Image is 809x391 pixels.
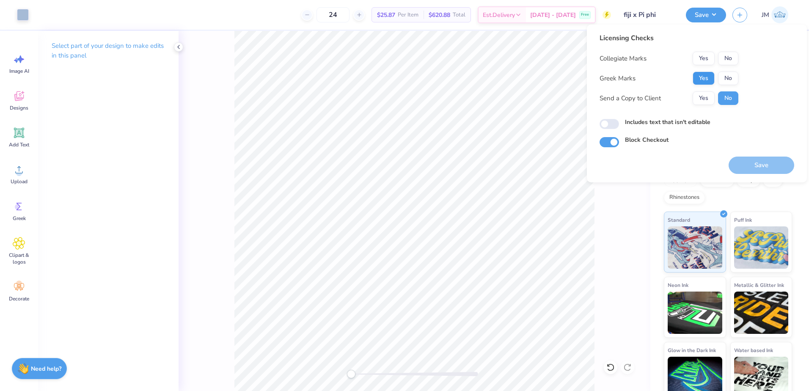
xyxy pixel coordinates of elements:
button: Yes [693,72,715,85]
button: Save [686,8,726,22]
span: Metallic & Glitter Ink [734,281,784,289]
img: Metallic & Glitter Ink [734,292,789,334]
span: Add Text [9,141,29,148]
div: Rhinestones [664,191,705,204]
span: $25.87 [377,11,395,19]
span: Clipart & logos [5,252,33,265]
span: [DATE] - [DATE] [530,11,576,19]
a: JM [758,6,792,23]
div: Greek Marks [600,74,636,83]
span: JM [762,10,769,20]
span: Greek [13,215,26,222]
img: Standard [668,226,722,269]
button: Yes [693,52,715,65]
button: No [718,91,738,105]
div: Collegiate Marks [600,54,647,63]
label: Block Checkout [625,135,669,144]
span: Total [453,11,465,19]
div: Send a Copy to Client [600,94,661,103]
label: Includes text that isn't editable [625,118,710,127]
img: Puff Ink [734,226,789,269]
span: Water based Ink [734,346,773,355]
span: Neon Ink [668,281,688,289]
button: Yes [693,91,715,105]
strong: Need help? [31,365,61,373]
div: Accessibility label [347,370,355,378]
span: Standard [668,215,690,224]
input: – – [316,7,349,22]
img: Neon Ink [668,292,722,334]
span: Est. Delivery [483,11,515,19]
span: Decorate [9,295,29,302]
span: Free [581,12,589,18]
button: No [718,52,738,65]
button: No [718,72,738,85]
span: Image AI [9,68,29,74]
span: Per Item [398,11,418,19]
span: $620.88 [429,11,450,19]
span: Puff Ink [734,215,752,224]
p: Select part of your design to make edits in this panel [52,41,165,61]
span: Glow in the Dark Ink [668,346,716,355]
span: Designs [10,105,28,111]
span: Upload [11,178,28,185]
div: Licensing Checks [600,33,738,43]
input: Untitled Design [617,6,680,23]
img: Joshua Malaki [771,6,788,23]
